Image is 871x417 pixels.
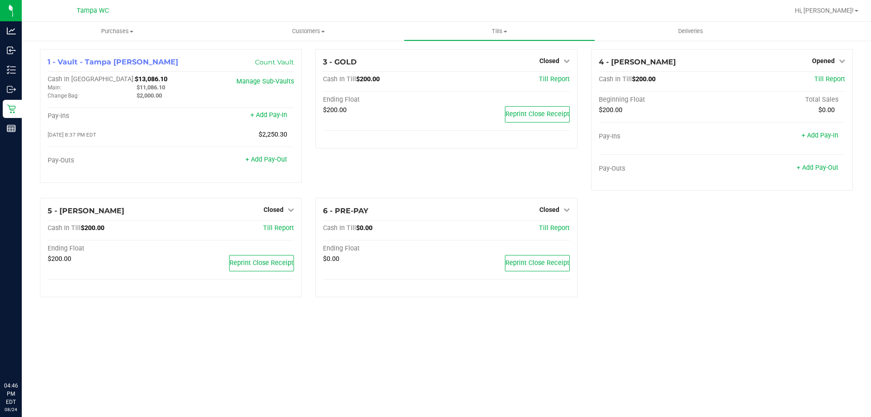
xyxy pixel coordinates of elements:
[7,124,16,133] inline-svg: Reports
[539,57,559,64] span: Closed
[22,22,213,41] a: Purchases
[263,224,294,232] a: Till Report
[323,96,446,104] div: Ending Float
[27,343,38,354] iframe: Resource center unread badge
[599,106,622,114] span: $200.00
[4,382,18,406] p: 04:46 PM EDT
[539,224,570,232] a: Till Report
[599,132,722,141] div: Pay-Ins
[323,255,339,263] span: $0.00
[264,206,284,213] span: Closed
[245,156,287,163] a: + Add Pay-Out
[323,75,356,83] span: Cash In Till
[539,206,559,213] span: Closed
[323,224,356,232] span: Cash In Till
[795,7,854,14] span: Hi, [PERSON_NAME]!
[77,7,109,15] span: Tampa WC
[599,165,722,173] div: Pay-Outs
[48,132,96,138] span: [DATE] 8:37 PM EDT
[255,58,294,66] a: Count Vault
[7,46,16,55] inline-svg: Inbound
[356,224,372,232] span: $0.00
[236,78,294,85] a: Manage Sub-Vaults
[802,132,838,139] a: + Add Pay-In
[505,255,570,271] button: Reprint Close Receipt
[7,26,16,35] inline-svg: Analytics
[814,75,845,83] a: Till Report
[323,58,357,66] span: 3 - GOLD
[356,75,380,83] span: $200.00
[137,84,165,91] span: $11,086.10
[48,93,79,99] span: Change Bag:
[4,406,18,413] p: 08/24
[539,75,570,83] a: Till Report
[48,58,178,66] span: 1 - Vault - Tampa [PERSON_NAME]
[48,157,171,165] div: Pay-Outs
[229,255,294,271] button: Reprint Close Receipt
[7,104,16,113] inline-svg: Retail
[323,245,446,253] div: Ending Float
[505,106,570,123] button: Reprint Close Receipt
[404,22,595,41] a: Tills
[48,255,71,263] span: $200.00
[722,96,845,104] div: Total Sales
[599,58,676,66] span: 4 - [PERSON_NAME]
[632,75,656,83] span: $200.00
[323,206,368,215] span: 6 - PRE-PAY
[595,22,786,41] a: Deliveries
[7,85,16,94] inline-svg: Outbound
[259,131,287,138] span: $2,250.30
[137,92,162,99] span: $2,000.00
[505,259,569,267] span: Reprint Close Receipt
[135,75,167,83] span: $13,086.10
[250,111,287,119] a: + Add Pay-In
[48,245,171,253] div: Ending Float
[213,27,403,35] span: Customers
[7,65,16,74] inline-svg: Inventory
[404,27,594,35] span: Tills
[48,75,135,83] span: Cash In [GEOGRAPHIC_DATA]:
[213,22,404,41] a: Customers
[599,75,632,83] span: Cash In Till
[48,84,61,91] span: Main:
[812,57,835,64] span: Opened
[48,206,124,215] span: 5 - [PERSON_NAME]
[599,96,722,104] div: Beginning Float
[81,224,104,232] span: $200.00
[9,344,36,372] iframe: Resource center
[22,27,213,35] span: Purchases
[666,27,715,35] span: Deliveries
[230,259,294,267] span: Reprint Close Receipt
[797,164,838,172] a: + Add Pay-Out
[48,224,81,232] span: Cash In Till
[505,110,569,118] span: Reprint Close Receipt
[818,106,835,114] span: $0.00
[323,106,347,114] span: $200.00
[48,112,171,120] div: Pay-Ins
